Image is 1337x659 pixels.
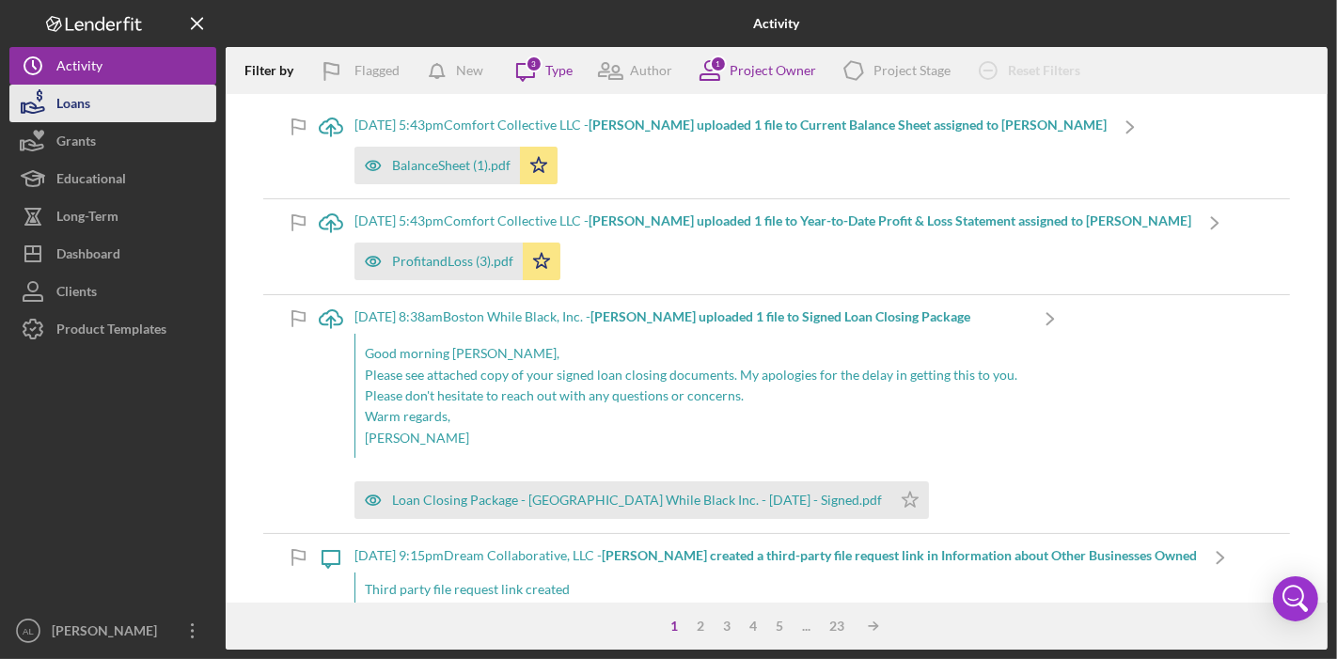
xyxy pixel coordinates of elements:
[56,85,90,127] div: Loans
[741,619,767,634] div: 4
[545,63,573,78] div: Type
[365,343,1017,364] p: Good morning [PERSON_NAME],
[730,63,816,78] div: Project Owner
[354,243,560,280] button: ProfitandLoss (3).pdf
[9,310,216,348] button: Product Templates
[590,308,970,324] b: [PERSON_NAME] uploaded 1 file to Signed Loan Closing Package
[307,52,418,89] button: Flagged
[354,118,1107,133] div: [DATE] 5:43pm Comfort Collective LLC -
[307,534,1244,630] a: [DATE] 9:15pmDream Collaborative, LLC -[PERSON_NAME] created a third-party file request link in I...
[307,199,1238,294] a: [DATE] 5:43pmComfort Collective LLC -[PERSON_NAME] uploaded 1 file to Year-to-Date Profit & Loss ...
[392,158,511,173] div: BalanceSheet (1).pdf
[56,273,97,315] div: Clients
[9,273,216,310] button: Clients
[56,310,166,353] div: Product Templates
[9,197,216,235] button: Long-Term
[354,481,929,519] button: Loan Closing Package - [GEOGRAPHIC_DATA] While Black Inc. - [DATE] - Signed.pdf
[307,295,1074,533] a: [DATE] 8:38amBoston While Black, Inc. -[PERSON_NAME] uploaded 1 file to Signed Loan Closing Packa...
[9,160,216,197] button: Educational
[602,547,1197,563] b: [PERSON_NAME] created a third-party file request link in Information about Other Businesses Owned
[9,235,216,273] button: Dashboard
[354,573,1197,606] div: Third party file request link created
[354,147,558,184] button: BalanceSheet (1).pdf
[56,160,126,202] div: Educational
[392,254,513,269] div: ProfitandLoss (3).pdf
[392,493,882,508] div: Loan Closing Package - [GEOGRAPHIC_DATA] While Black Inc. - [DATE] - Signed.pdf
[715,619,741,634] div: 3
[688,619,715,634] div: 2
[630,63,672,78] div: Author
[354,52,400,89] div: Flagged
[9,85,216,122] button: Loans
[589,212,1191,228] b: [PERSON_NAME] uploaded 1 file to Year-to-Date Profit & Loss Statement assigned to [PERSON_NAME]
[873,63,951,78] div: Project Stage
[56,197,118,240] div: Long-Term
[365,428,1017,448] p: [PERSON_NAME]
[307,103,1154,198] a: [DATE] 5:43pmComfort Collective LLC -[PERSON_NAME] uploaded 1 file to Current Balance Sheet assig...
[47,612,169,654] div: [PERSON_NAME]
[1008,52,1080,89] div: Reset Filters
[365,365,1017,385] p: Please see attached copy of your signed loan closing documents. My apologies for the delay in get...
[821,619,855,634] div: 23
[56,235,120,277] div: Dashboard
[9,612,216,650] button: AL[PERSON_NAME]
[56,47,102,89] div: Activity
[354,213,1191,228] div: [DATE] 5:43pm Comfort Collective LLC -
[23,626,34,636] text: AL
[767,619,794,634] div: 5
[56,122,96,165] div: Grants
[365,385,1017,406] p: Please don't hesitate to reach out with any questions or concerns.
[1273,576,1318,621] div: Open Intercom Messenger
[9,122,216,160] button: Grants
[965,52,1099,89] button: Reset Filters
[710,55,727,72] div: 1
[526,55,543,72] div: 3
[662,619,688,634] div: 1
[418,52,502,89] button: New
[354,548,1197,563] div: [DATE] 9:15pm Dream Collaborative, LLC -
[9,47,216,85] button: Activity
[354,309,1027,324] div: [DATE] 8:38am Boston While Black, Inc. -
[589,117,1107,133] b: [PERSON_NAME] uploaded 1 file to Current Balance Sheet assigned to [PERSON_NAME]
[754,16,800,31] b: Activity
[244,63,307,78] div: Filter by
[794,619,821,634] div: ...
[456,52,483,89] div: New
[365,406,1017,427] p: Warm regards,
